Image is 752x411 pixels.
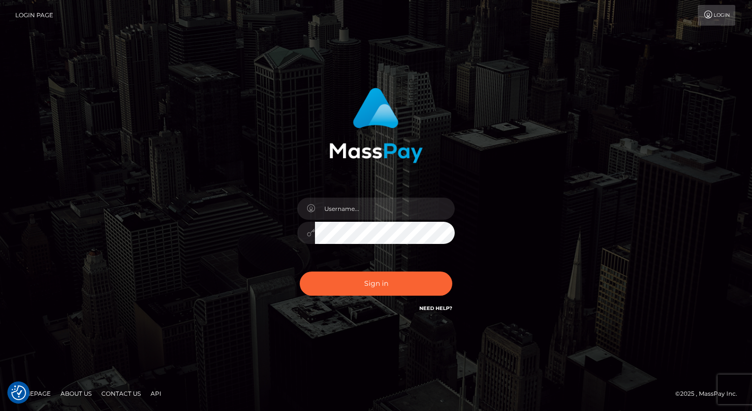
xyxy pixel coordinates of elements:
div: © 2025 , MassPay Inc. [675,388,745,399]
img: MassPay Login [329,88,423,163]
a: API [147,386,165,401]
input: Username... [315,198,455,220]
a: Homepage [11,386,55,401]
img: Revisit consent button [11,385,26,400]
a: About Us [57,386,95,401]
button: Sign in [300,272,452,296]
a: Need Help? [419,305,452,311]
a: Login [698,5,735,26]
a: Contact Us [97,386,145,401]
a: Login Page [15,5,53,26]
button: Consent Preferences [11,385,26,400]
